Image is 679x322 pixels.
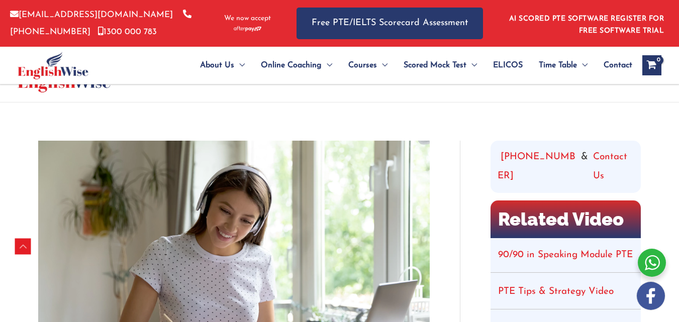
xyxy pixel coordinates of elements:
a: View Shopping Cart, empty [642,55,661,75]
span: Contact [604,48,632,83]
span: We now accept [224,14,271,24]
a: About UsMenu Toggle [192,48,253,83]
span: Time Table [539,48,577,83]
span: Menu Toggle [466,48,477,83]
a: 90/90 in Speaking Module PTE [498,250,633,260]
span: Menu Toggle [577,48,588,83]
h2: Related Video [491,200,641,238]
a: [PHONE_NUMBER] [10,11,191,36]
a: Online CoachingMenu Toggle [253,48,340,83]
span: Menu Toggle [377,48,387,83]
span: Menu Toggle [234,48,245,83]
a: PTE Tips & Strategy Video [498,287,614,296]
a: Contact [596,48,632,83]
nav: Site Navigation: Main Menu [176,48,632,83]
aside: Header Widget 1 [503,7,669,40]
div: & [498,148,634,186]
img: white-facebook.png [637,282,665,310]
a: ELICOS [485,48,531,83]
a: Time TableMenu Toggle [531,48,596,83]
span: ELICOS [493,48,523,83]
a: CoursesMenu Toggle [340,48,396,83]
span: Menu Toggle [322,48,332,83]
a: Free PTE/IELTS Scorecard Assessment [297,8,483,39]
a: [EMAIL_ADDRESS][DOMAIN_NAME] [10,11,173,19]
span: Online Coaching [261,48,322,83]
a: AI SCORED PTE SOFTWARE REGISTER FOR FREE SOFTWARE TRIAL [509,15,664,35]
span: Scored Mock Test [404,48,466,83]
a: Contact Us [593,148,633,186]
span: About Us [200,48,234,83]
a: Scored Mock TestMenu Toggle [396,48,485,83]
a: [PHONE_NUMBER] [498,148,576,186]
span: Courses [348,48,377,83]
img: cropped-ew-logo [18,52,88,79]
a: 1300 000 783 [98,28,157,36]
img: Afterpay-Logo [234,26,261,32]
